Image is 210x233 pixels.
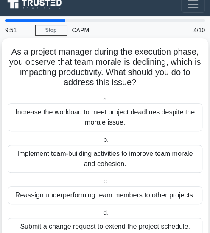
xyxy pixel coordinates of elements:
span: c. [104,178,109,185]
a: Stop [35,25,67,36]
span: b. [103,136,109,143]
h5: As a project manager during the execution phase, you observe that team morale is declining, which... [7,47,203,88]
span: a. [103,94,109,102]
span: d. [103,209,109,216]
div: Increase the workload to meet project deadlines despite the morale issue. [8,103,202,131]
div: Reassign underperforming team members to other projects. [8,186,202,204]
div: CAPM [67,22,175,39]
div: Implement team-building activities to improve team morale and cohesion. [8,145,202,173]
